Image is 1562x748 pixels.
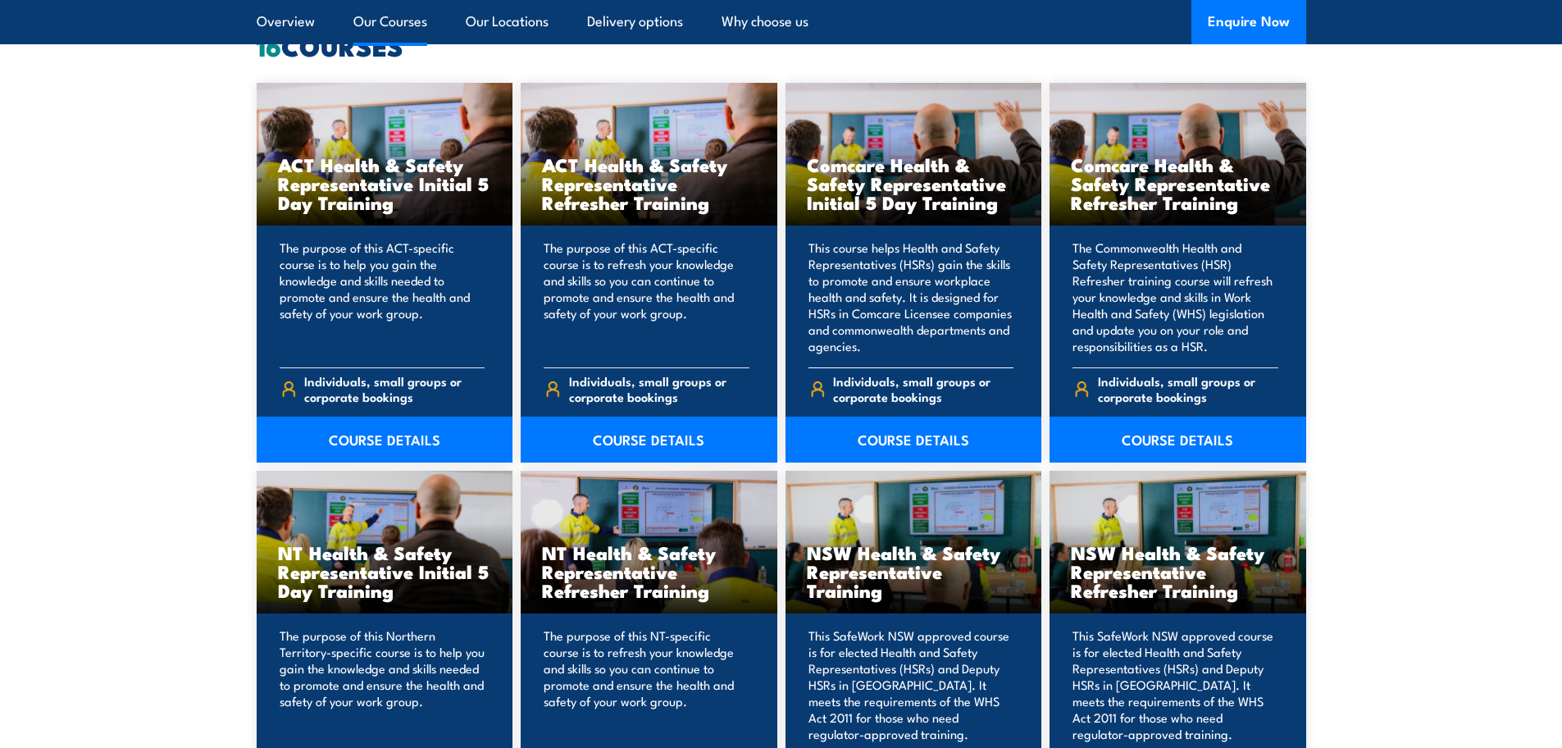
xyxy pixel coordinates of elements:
a: COURSE DETAILS [1050,417,1306,463]
h2: COURSES [257,34,1306,57]
p: The purpose of this ACT-specific course is to refresh your knowledge and skills so you can contin... [544,239,749,354]
h3: Comcare Health & Safety Representative Initial 5 Day Training [807,155,1021,212]
p: This SafeWork NSW approved course is for elected Health and Safety Representatives (HSRs) and Dep... [808,627,1014,742]
h3: ACT Health & Safety Representative Refresher Training [542,155,756,212]
p: The Commonwealth Health and Safety Representatives (HSR) Refresher training course will refresh y... [1072,239,1278,354]
p: The purpose of this Northern Territory-specific course is to help you gain the knowledge and skil... [280,627,485,742]
a: COURSE DETAILS [521,417,777,463]
span: Individuals, small groups or corporate bookings [569,373,749,404]
h3: Comcare Health & Safety Representative Refresher Training [1071,155,1285,212]
h3: NT Health & Safety Representative Initial 5 Day Training [278,543,492,600]
p: This course helps Health and Safety Representatives (HSRs) gain the skills to promote and ensure ... [808,239,1014,354]
p: This SafeWork NSW approved course is for elected Health and Safety Representatives (HSRs) and Dep... [1072,627,1278,742]
h3: NSW Health & Safety Representative Training [807,543,1021,600]
span: Individuals, small groups or corporate bookings [304,373,485,404]
h3: ACT Health & Safety Representative Initial 5 Day Training [278,155,492,212]
p: The purpose of this NT-specific course is to refresh your knowledge and skills so you can continu... [544,627,749,742]
a: COURSE DETAILS [257,417,513,463]
h3: NSW Health & Safety Representative Refresher Training [1071,543,1285,600]
span: Individuals, small groups or corporate bookings [1098,373,1278,404]
strong: 16 [257,25,281,66]
a: COURSE DETAILS [786,417,1042,463]
p: The purpose of this ACT-specific course is to help you gain the knowledge and skills needed to pr... [280,239,485,354]
h3: NT Health & Safety Representative Refresher Training [542,543,756,600]
span: Individuals, small groups or corporate bookings [833,373,1013,404]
